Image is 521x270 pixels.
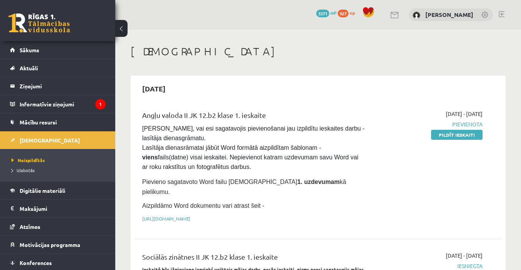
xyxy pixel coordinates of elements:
[12,167,35,173] span: Izlabotās
[338,10,348,17] span: 927
[142,110,365,124] div: Angļu valoda II JK 12.b2 klase 1. ieskaite
[12,167,108,174] a: Izlabotās
[10,77,106,95] a: Ziņojumi
[20,46,39,53] span: Sākums
[20,137,80,144] span: [DEMOGRAPHIC_DATA]
[316,10,329,17] span: 3371
[131,45,506,58] h1: [DEMOGRAPHIC_DATA]
[425,11,473,18] a: [PERSON_NAME]
[20,187,65,194] span: Digitālie materiāli
[330,10,337,16] span: mP
[446,110,483,118] span: [DATE] - [DATE]
[446,252,483,260] span: [DATE] - [DATE]
[20,77,106,95] legend: Ziņojumi
[20,95,106,113] legend: Informatīvie ziņojumi
[10,95,106,113] a: Informatīvie ziņojumi1
[316,10,337,16] a: 3371 mP
[20,65,38,71] span: Aktuāli
[338,10,358,16] a: 927 xp
[377,262,483,270] span: Iesniegta
[297,179,340,185] strong: 1. uzdevumam
[10,236,106,253] a: Motivācijas programma
[10,59,106,77] a: Aktuāli
[413,12,420,19] img: Amanda Lorberga
[12,157,45,163] span: Neizpildītās
[20,259,52,266] span: Konferences
[142,154,158,161] strong: viens
[10,200,106,217] a: Maksājumi
[12,157,108,164] a: Neizpildītās
[377,120,483,128] span: Pievienota
[10,41,106,59] a: Sākums
[20,200,106,217] legend: Maksājumi
[10,131,106,149] a: [DEMOGRAPHIC_DATA]
[20,223,40,230] span: Atzīmes
[20,119,57,126] span: Mācību resursi
[95,99,106,109] i: 1
[20,241,80,248] span: Motivācijas programma
[350,10,355,16] span: xp
[142,202,264,209] span: Aizpildāmo Word dokumentu vari atrast šeit -
[142,179,346,195] span: Pievieno sagatavoto Word failu [DEMOGRAPHIC_DATA] kā pielikumu.
[8,13,70,33] a: Rīgas 1. Tālmācības vidusskola
[10,218,106,235] a: Atzīmes
[10,182,106,199] a: Digitālie materiāli
[431,130,483,140] a: Pildīt ieskaiti
[142,252,365,266] div: Sociālās zinātnes II JK 12.b2 klase 1. ieskaite
[10,113,106,131] a: Mācību resursi
[142,125,366,170] span: [PERSON_NAME], vai esi sagatavojis pievienošanai jau izpildītu ieskaites darbu - lasītāja dienasg...
[134,80,173,98] h2: [DATE]
[142,215,190,222] a: [URL][DOMAIN_NAME]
